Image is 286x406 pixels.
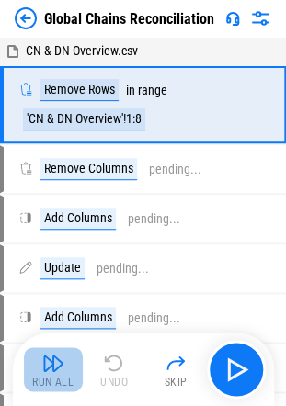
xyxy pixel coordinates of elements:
div: Run All [32,377,74,388]
div: 'CN & DN Overview'!1:8 [23,108,145,130]
div: in [126,84,135,97]
img: Back [15,7,37,29]
div: Add Columns [40,307,116,329]
div: Global Chains Reconciliation [44,10,214,28]
div: pending... [128,212,180,226]
div: Add Columns [40,208,116,230]
div: Remove Columns [40,158,137,180]
img: Main button [222,355,251,384]
span: CN & DN Overview.csv [26,43,138,58]
img: Skip [165,352,187,374]
div: Update [40,257,85,279]
div: pending... [97,262,149,276]
button: Skip [146,347,205,391]
div: Skip [165,377,188,388]
div: pending... [128,311,180,325]
img: Run All [42,352,64,374]
button: Run All [24,347,83,391]
div: Remove Rows [40,79,119,101]
div: pending... [149,163,201,176]
img: Settings menu [249,7,271,29]
img: Support [225,11,240,26]
div: range [138,84,167,97]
